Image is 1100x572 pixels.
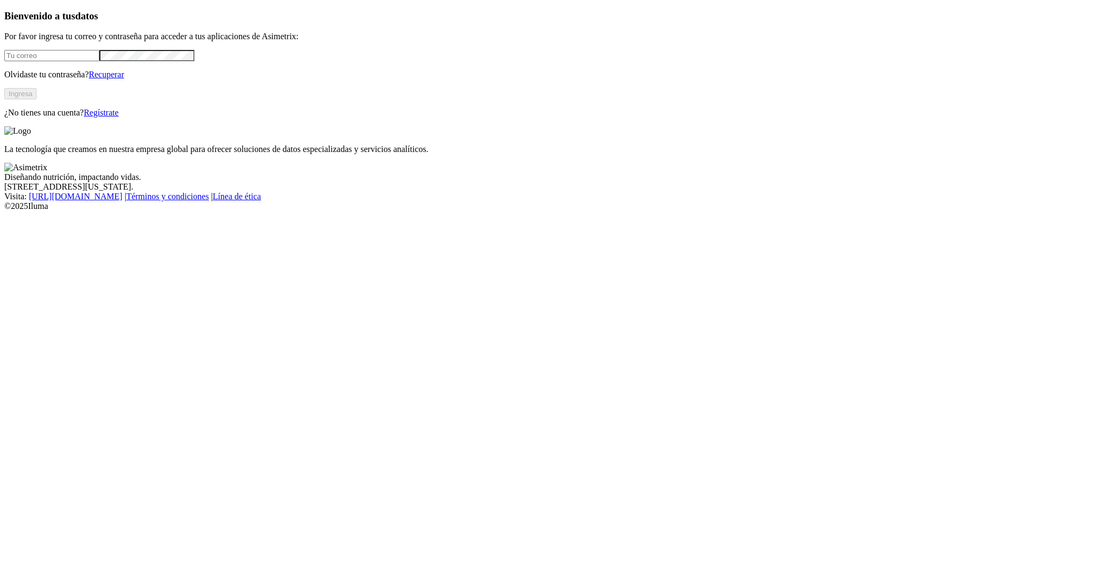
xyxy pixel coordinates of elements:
a: [URL][DOMAIN_NAME] [29,192,122,201]
p: Por favor ingresa tu correo y contraseña para acceder a tus aplicaciones de Asimetrix: [4,32,1096,41]
div: [STREET_ADDRESS][US_STATE]. [4,182,1096,192]
a: Recuperar [89,70,124,79]
input: Tu correo [4,50,99,61]
p: Olvidaste tu contraseña? [4,70,1096,79]
div: Visita : | | [4,192,1096,201]
img: Asimetrix [4,163,47,172]
h3: Bienvenido a tus [4,10,1096,22]
a: Línea de ética [213,192,261,201]
span: datos [75,10,98,21]
a: Términos y condiciones [126,192,209,201]
div: Diseñando nutrición, impactando vidas. [4,172,1096,182]
p: La tecnología que creamos en nuestra empresa global para ofrecer soluciones de datos especializad... [4,144,1096,154]
div: © 2025 Iluma [4,201,1096,211]
a: Regístrate [84,108,119,117]
button: Ingresa [4,88,37,99]
p: ¿No tienes una cuenta? [4,108,1096,118]
img: Logo [4,126,31,136]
